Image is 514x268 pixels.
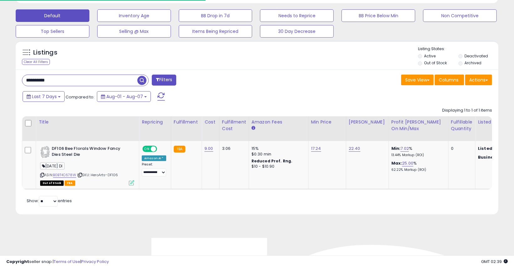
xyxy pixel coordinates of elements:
[349,119,386,125] div: [PERSON_NAME]
[391,119,446,132] div: Profit [PERSON_NAME] on Min/Max
[391,160,402,166] b: Max:
[342,9,415,22] button: BB Price Below Min
[391,153,443,157] p: 13.44% Markup (ROI)
[389,116,448,141] th: The percentage added to the cost of goods (COGS) that forms the calculator for Min & Max prices.
[252,164,304,169] div: $10 - $10.90
[252,146,304,151] div: 15%
[401,75,434,85] button: Save View
[106,93,143,100] span: Aug-01 - Aug-07
[142,162,166,176] div: Preset:
[40,181,64,186] span: All listings that are currently out of stock and unavailable for purchase on Amazon
[400,145,409,152] a: 7.02
[222,146,244,151] div: 3.06
[478,154,512,160] b: Business Price:
[423,9,497,22] button: Non Competitive
[391,145,401,151] b: Min:
[222,119,246,132] div: Fulfillment Cost
[252,151,304,157] div: $0.30 min
[391,168,443,172] p: 62.22% Markup (ROI)
[252,119,306,125] div: Amazon Fees
[40,146,134,185] div: ASIN:
[152,75,176,86] button: Filters
[143,146,151,152] span: ON
[252,158,293,164] b: Reduced Prof. Rng.
[97,9,171,22] button: Inventory Age
[311,119,343,125] div: Min Price
[39,119,136,125] div: Title
[16,9,89,22] button: Default
[464,60,481,66] label: Archived
[179,9,252,22] button: BB Drop in 7d
[418,46,498,52] p: Listing States:
[252,125,255,131] small: Amazon Fees.
[260,9,334,22] button: Needs to Reprice
[464,53,488,59] label: Deactivated
[391,160,443,172] div: %
[40,162,65,170] span: [DATE] DI
[349,145,360,152] a: 22.40
[451,119,473,132] div: Fulfillable Quantity
[424,60,447,66] label: Out of Stock
[439,77,458,83] span: Columns
[66,94,94,100] span: Compared to:
[77,172,118,177] span: | SKU: HeroArts-DF106
[465,75,492,85] button: Actions
[311,145,321,152] a: 17.24
[40,146,50,158] img: 51SFS6IHRbL._SL40_.jpg
[442,108,492,113] div: Displaying 1 to 1 of 1 items
[174,119,199,125] div: Fulfillment
[52,146,128,159] b: DF106 Bee Florals Window Fancy Dies Steel Die
[204,145,213,152] a: 9.00
[23,91,65,102] button: Last 7 Days
[174,146,185,153] small: FBA
[53,172,76,178] a: B0BT4C678W
[435,75,464,85] button: Columns
[156,146,166,152] span: OFF
[204,119,217,125] div: Cost
[32,93,57,100] span: Last 7 Days
[424,53,436,59] label: Active
[478,145,506,151] b: Listed Price:
[97,91,151,102] button: Aug-01 - Aug-07
[27,198,72,204] span: Show: entries
[142,119,168,125] div: Repricing
[33,48,57,57] h5: Listings
[391,146,443,157] div: %
[260,25,334,38] button: 30 Day Decrease
[97,25,171,38] button: Selling @ Max
[142,155,166,161] div: Amazon AI *
[16,25,89,38] button: Top Sellers
[22,59,50,65] div: Clear All Filters
[65,181,75,186] span: FBA
[179,25,252,38] button: Items Being Repriced
[451,146,470,151] div: 0
[402,160,413,166] a: 25.00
